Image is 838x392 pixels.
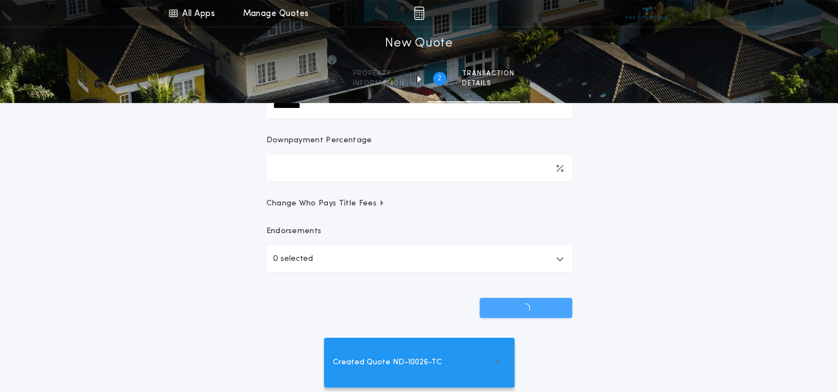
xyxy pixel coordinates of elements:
[462,69,515,78] span: Transaction
[266,226,572,237] p: Endorsements
[353,79,404,88] span: information
[333,357,442,369] span: Created Quote ND-10026-TC
[266,155,572,182] input: Downpayment Percentage
[273,252,313,266] p: 0 selected
[414,7,424,20] img: img
[438,74,441,83] h2: 2
[266,135,372,146] p: Downpayment Percentage
[462,79,515,88] span: details
[266,246,572,272] button: 0 selected
[385,35,453,53] h1: New Quote
[266,92,572,118] input: New Loan Amount
[353,69,404,78] span: Property
[626,8,667,19] img: vs-icon
[266,198,572,209] button: Change Who Pays Title Fees
[266,198,385,209] span: Change Who Pays Title Fees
